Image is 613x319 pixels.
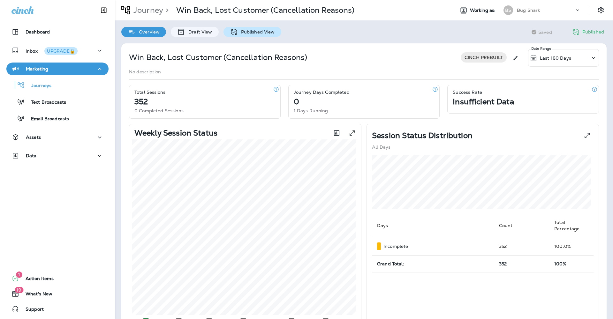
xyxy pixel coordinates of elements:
p: Dashboard [26,29,50,34]
button: UPGRADE🔒 [44,47,78,55]
button: Email Broadcasts [6,112,109,125]
div: UPGRADE🔒 [47,49,75,53]
div: Edit [509,49,521,67]
p: Journeys [25,83,51,89]
button: Support [6,303,109,315]
th: Days [372,214,494,237]
span: 1 [16,271,22,278]
button: 1Action Items [6,272,109,285]
span: Action Items [19,276,54,284]
span: 19 [15,287,23,293]
button: Text Broadcasts [6,95,109,108]
p: Success Rate [453,90,482,95]
p: Incomplete [383,244,408,249]
p: Win Back, Lost Customer (Cancellation Reasons) [129,52,307,63]
button: Collapse Sidebar [95,4,113,17]
button: View Pie expanded to full screen [581,129,594,142]
p: No description [129,69,161,74]
p: Journey [131,5,163,15]
span: 352 [499,261,507,267]
p: Data [26,153,37,158]
button: View graph expanded to full screen [346,127,359,139]
p: 0 Completed Sessions [134,108,184,113]
span: Saved [538,30,552,35]
span: CINCH PREBUILT [461,55,507,60]
button: Settings [595,4,607,16]
p: Draft View [185,29,212,34]
td: 352 [494,237,549,256]
p: Text Broadcasts [25,100,66,106]
p: Insufficient Data [453,99,514,104]
p: Win Back, Lost Customer (Cancellation Reasons) [176,5,354,15]
p: Bug Shark [517,8,540,13]
span: 100% [554,261,566,267]
p: Published View [238,29,275,34]
span: Working as: [470,8,497,13]
p: Last 180 Days [540,56,571,61]
th: Total Percentage [549,214,594,237]
p: Published [582,29,604,34]
p: Marketing [26,66,48,71]
span: Grand Total: [377,261,404,267]
p: > [163,5,169,15]
p: 1 Days Running [294,108,328,113]
p: Date Range [531,46,552,51]
p: Weekly Session Status [134,130,217,136]
p: Overview [136,29,160,34]
button: InboxUPGRADE🔒 [6,44,109,57]
button: Journeys [6,78,109,92]
th: Count [494,214,549,237]
p: Assets [26,135,41,140]
button: 19What's New [6,287,109,300]
button: Data [6,149,109,162]
button: Dashboard [6,26,109,38]
p: Email Broadcasts [25,116,69,122]
p: 0 [294,99,299,104]
p: Journey Days Completed [294,90,350,95]
button: Assets [6,131,109,144]
div: BS [503,5,513,15]
button: Marketing [6,63,109,75]
p: All Days [372,145,390,150]
span: What's New [19,291,52,299]
p: 352 [134,99,148,104]
p: Total Sessions [134,90,165,95]
button: Toggle between session count and session percentage [330,127,343,139]
p: Session Status Distribution [372,133,473,138]
span: Support [19,307,44,314]
td: 100.0 % [549,237,594,256]
p: Inbox [26,47,78,54]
